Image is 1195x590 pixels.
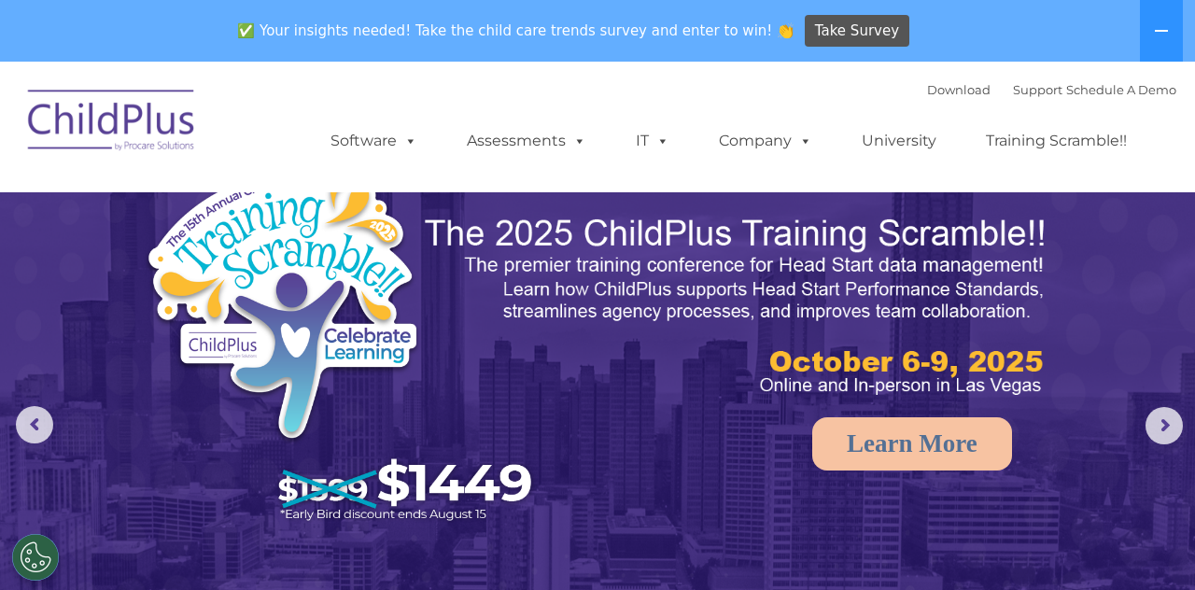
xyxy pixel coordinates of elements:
a: Software [312,122,436,160]
font: | [927,82,1176,97]
iframe: Chat Widget [889,388,1195,590]
a: Assessments [448,122,605,160]
a: IT [617,122,688,160]
img: ChildPlus by Procare Solutions [19,77,205,170]
span: Phone number [260,200,339,214]
a: Training Scramble!! [967,122,1146,160]
a: University [843,122,955,160]
span: Last name [260,123,316,137]
span: ✅ Your insights needed! Take the child care trends survey and enter to win! 👏 [231,12,802,49]
a: Company [700,122,831,160]
span: Take Survey [815,15,899,48]
a: Download [927,82,991,97]
button: Cookies Settings [12,534,59,581]
a: Learn More [812,417,1012,471]
a: Take Survey [805,15,910,48]
a: Support [1013,82,1062,97]
a: Schedule A Demo [1066,82,1176,97]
